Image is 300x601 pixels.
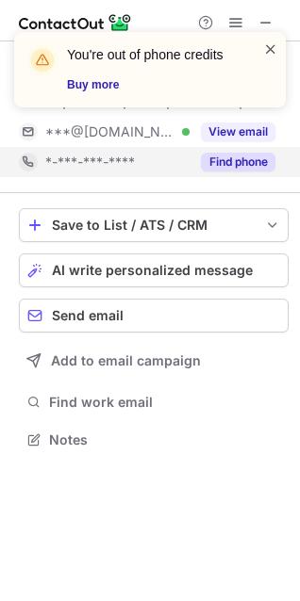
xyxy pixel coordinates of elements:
[19,11,132,34] img: ContactOut v5.3.10
[27,45,58,75] img: warning
[52,218,256,233] div: Save to List / ATS / CRM
[19,389,289,415] button: Find work email
[201,153,275,171] button: Reveal Button
[19,427,289,453] button: Notes
[67,45,241,64] header: You're out of phone credits
[52,263,253,278] span: AI write personalized message
[19,208,289,242] button: save-profile-one-click
[19,299,289,333] button: Send email
[49,394,281,411] span: Find work email
[51,353,201,368] span: Add to email campaign
[19,344,289,378] button: Add to email campaign
[19,253,289,287] button: AI write personalized message
[49,431,281,448] span: Notes
[52,308,124,323] span: Send email
[67,75,241,94] a: Buy more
